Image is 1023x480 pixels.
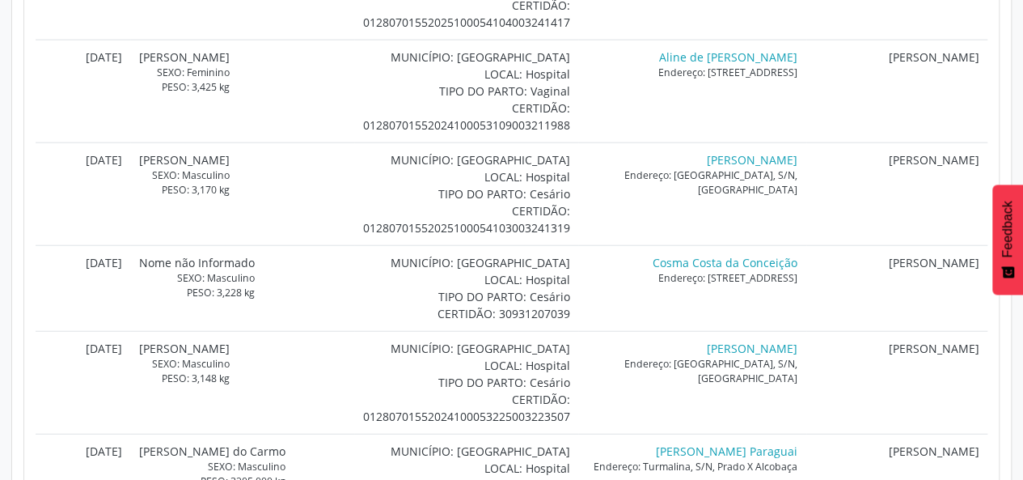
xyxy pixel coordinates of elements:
[36,331,130,434] td: [DATE]
[138,341,229,356] a: [PERSON_NAME]
[138,271,254,285] div: SEXO: Masculino
[594,460,797,474] a: Endereço: Turmalina, S/N, Prado X Alcobaça
[363,357,570,374] div: LOCAL: Hospital
[806,331,988,434] td: [PERSON_NAME]
[363,49,570,66] div: MUNICÍPIO: [GEOGRAPHIC_DATA]
[36,40,130,142] td: [DATE]
[363,168,570,185] div: LOCAL: Hospital
[363,83,570,100] div: TIPO DO PARTO: Vaginal
[363,288,570,305] div: TIPO DO PARTO: Cesário
[1000,201,1015,257] span: Feedback
[138,286,254,299] div: PESO: 3,228 kg
[363,271,570,288] div: LOCAL: Hospital
[624,357,797,384] a: Endereço: [GEOGRAPHIC_DATA], S/N, [GEOGRAPHIC_DATA]
[659,49,797,65] a: Aline de [PERSON_NAME]
[138,66,229,79] div: SEXO: Feminino
[363,340,570,357] div: MUNICÍPIO: [GEOGRAPHIC_DATA]
[363,151,570,168] div: MUNICÍPIO: [GEOGRAPHIC_DATA]
[36,142,130,245] td: [DATE]
[992,185,1023,295] button: Feedback - Mostrar pesquisa
[138,255,254,270] a: Nome não Informado
[656,444,797,459] a: [PERSON_NAME] Paraguai
[36,245,130,331] td: [DATE]
[138,49,229,65] a: [PERSON_NAME]
[363,460,570,477] div: LOCAL: Hospital
[138,152,229,168] a: [PERSON_NAME]
[363,66,570,83] div: LOCAL: Hospital
[658,271,797,285] a: Endereço: [STREET_ADDRESS]
[624,168,797,196] a: Endereço: [GEOGRAPHIC_DATA], S/N, [GEOGRAPHIC_DATA]
[138,80,229,94] div: PESO: 3,425 kg
[138,460,285,474] div: SEXO: Masculino
[363,254,570,271] div: MUNICÍPIO: [GEOGRAPHIC_DATA]
[138,168,229,182] div: SEXO: Masculino
[363,100,570,134] div: CERTIDÃO: 01280701552024100053109003211988
[658,66,797,79] a: Endereço: [STREET_ADDRESS]
[653,255,797,270] a: Cosma Costa da Conceição
[138,444,285,459] a: [PERSON_NAME] do Carmo
[363,391,570,425] div: CERTIDÃO: 01280701552024100053225003223507
[363,374,570,391] div: TIPO DO PARTO: Cesário
[707,152,797,168] a: [PERSON_NAME]
[363,305,570,322] div: CERTIDÃO: 30931207039
[707,341,797,356] a: [PERSON_NAME]
[806,245,988,331] td: [PERSON_NAME]
[363,443,570,460] div: MUNICÍPIO: [GEOGRAPHIC_DATA]
[138,183,229,197] div: PESO: 3,170 kg
[138,357,229,371] div: SEXO: Masculino
[363,185,570,202] div: TIPO DO PARTO: Cesário
[806,40,988,142] td: [PERSON_NAME]
[363,202,570,236] div: CERTIDÃO: 01280701552025100054103003241319
[806,142,988,245] td: [PERSON_NAME]
[138,372,229,385] div: PESO: 3,148 kg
